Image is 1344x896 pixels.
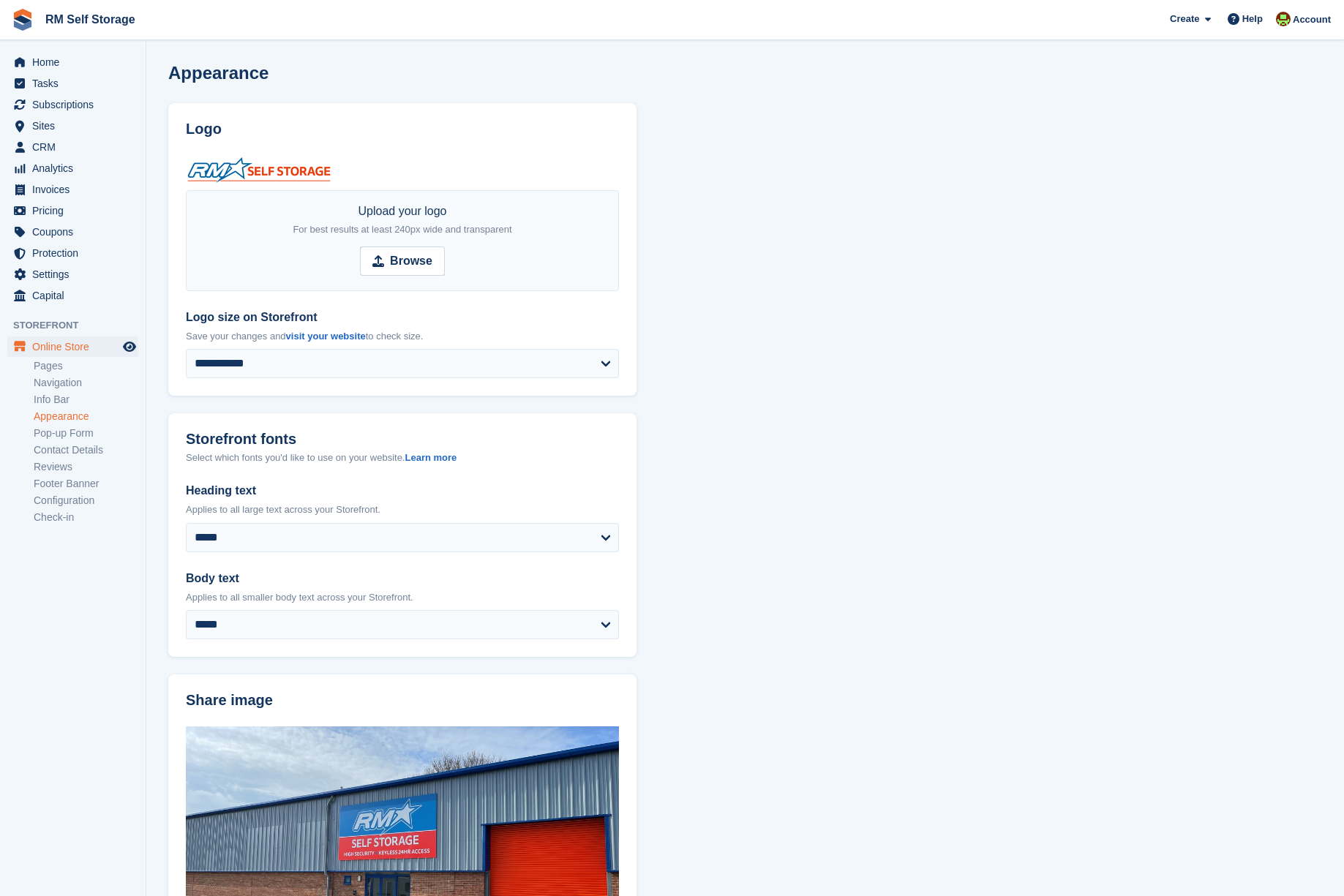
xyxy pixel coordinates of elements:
span: Account [1293,12,1331,27]
span: Online Store [32,336,120,357]
a: Contact Details [34,443,138,457]
strong: Browse [390,252,432,270]
a: Pages [34,359,138,373]
h2: Logo [186,121,619,138]
span: Capital [32,285,120,306]
a: menu [7,137,138,157]
img: RM-horiz%20655x160.jpg [186,155,332,185]
a: menu [7,94,138,115]
a: Info Bar [34,393,138,407]
span: Create [1170,12,1199,26]
label: Heading text [186,482,619,500]
span: For best results at least 240px wide and transparent [293,224,511,235]
a: Pop-up Form [34,426,138,440]
span: Tasks [32,73,120,94]
span: Settings [32,264,120,285]
div: Select which fonts you'd like to use on your website. [186,451,619,465]
a: Navigation [34,376,138,390]
div: Upload your logo [293,203,511,238]
span: Home [32,52,120,72]
label: Body text [186,570,619,587]
a: Check-in [34,511,138,524]
a: visit your website [286,331,366,342]
span: Storefront [13,318,146,333]
span: Help [1242,12,1263,26]
a: Appearance [34,410,138,423]
a: Footer Banner [34,477,138,491]
h2: Storefront fonts [186,431,296,448]
a: menu [7,222,138,242]
a: menu [7,243,138,263]
span: Invoices [32,179,120,200]
p: Save your changes and to check size. [186,329,619,344]
img: Kameron Valleley [1276,12,1291,26]
span: Analytics [32,158,120,178]
a: Preview store [121,338,138,355]
a: Reviews [34,460,138,474]
p: Applies to all large text across your Storefront. [186,502,619,517]
span: CRM [32,137,120,157]
span: Protection [32,243,120,263]
span: Sites [32,116,120,136]
a: menu [7,73,138,94]
span: Coupons [32,222,120,242]
input: Browse [360,246,445,276]
a: Learn more [405,452,457,463]
h2: Share image [186,692,619,709]
p: Applies to all smaller body text across your Storefront. [186,590,619,605]
a: menu [7,158,138,178]
span: Pricing [32,200,120,221]
a: menu [7,116,138,136]
h1: Appearance [168,63,269,83]
a: menu [7,179,138,200]
a: menu [7,336,138,357]
a: Configuration [34,494,138,508]
a: menu [7,264,138,285]
span: Subscriptions [32,94,120,115]
a: menu [7,52,138,72]
label: Logo size on Storefront [186,309,619,326]
img: stora-icon-8386f47178a22dfd0bd8f6a31ec36ba5ce8667c1dd55bd0f319d3a0aa187defe.svg [12,9,34,31]
a: RM Self Storage [40,7,141,31]
a: menu [7,200,138,221]
a: menu [7,285,138,306]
